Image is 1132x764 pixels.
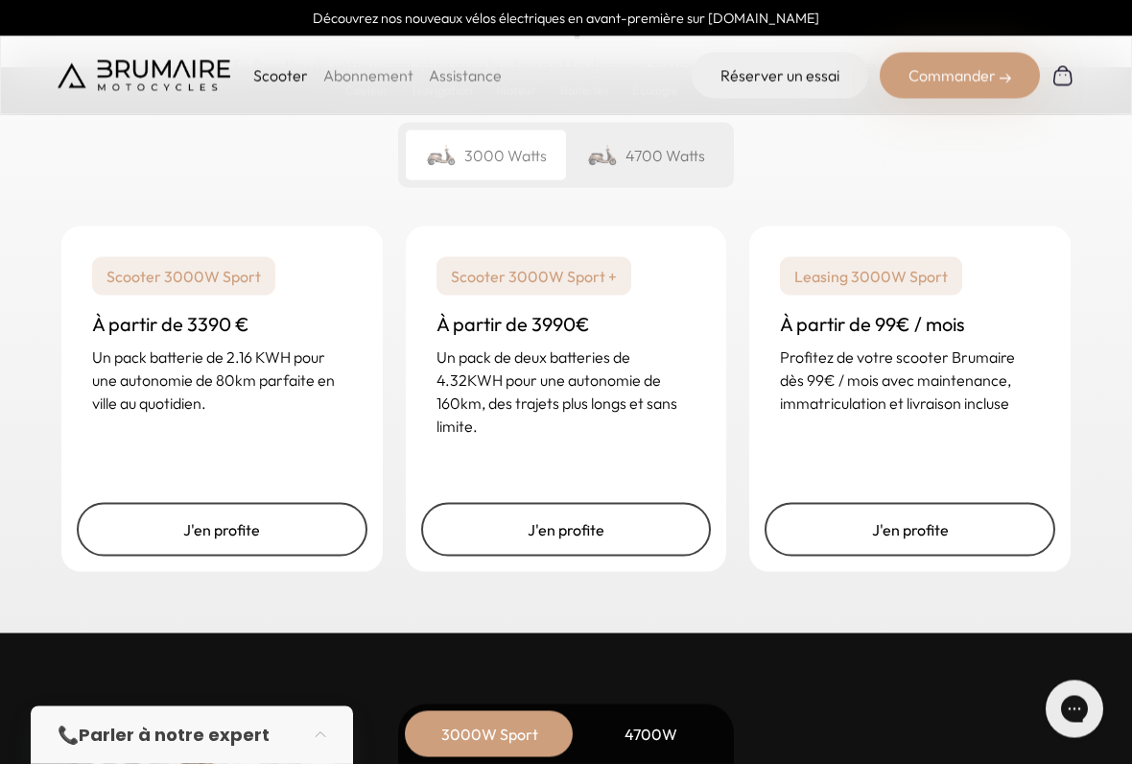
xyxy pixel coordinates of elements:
[780,311,1040,338] h3: À partir de 99€ / mois
[92,346,352,415] p: Un pack batterie de 2.16 KWH pour une autonomie de 80km parfaite en ville au quotidien.
[77,503,367,557] a: J'en profite
[436,257,631,296] p: Scooter 3000W Sport +
[421,503,712,557] a: J'en profite
[780,257,962,296] p: Leasing 3000W Sport
[92,257,275,296] p: Scooter 3000W Sport
[1051,64,1074,87] img: Panier
[429,66,502,85] a: Assistance
[566,131,726,180] div: 4700 Watts
[574,711,727,757] div: 4700W
[92,311,352,338] h3: À partir de 3390 €
[253,64,308,87] p: Scooter
[436,346,696,438] p: Un pack de deux batteries de 4.32KWH pour une autonomie de 160km, des trajets plus longs et sans ...
[1000,73,1011,84] img: right-arrow-2.png
[413,711,566,757] div: 3000W Sport
[692,53,868,99] a: Réserver un essai
[765,503,1055,557] a: J'en profite
[436,311,696,338] h3: À partir de 3990€
[58,60,230,91] img: Brumaire Motocycles
[1036,674,1113,745] iframe: Gorgias live chat messenger
[780,346,1040,415] p: Profitez de votre scooter Brumaire dès 99€ / mois avec maintenance, immatriculation et livraison ...
[323,66,413,85] a: Abonnement
[880,53,1040,99] div: Commander
[406,131,566,180] div: 3000 Watts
